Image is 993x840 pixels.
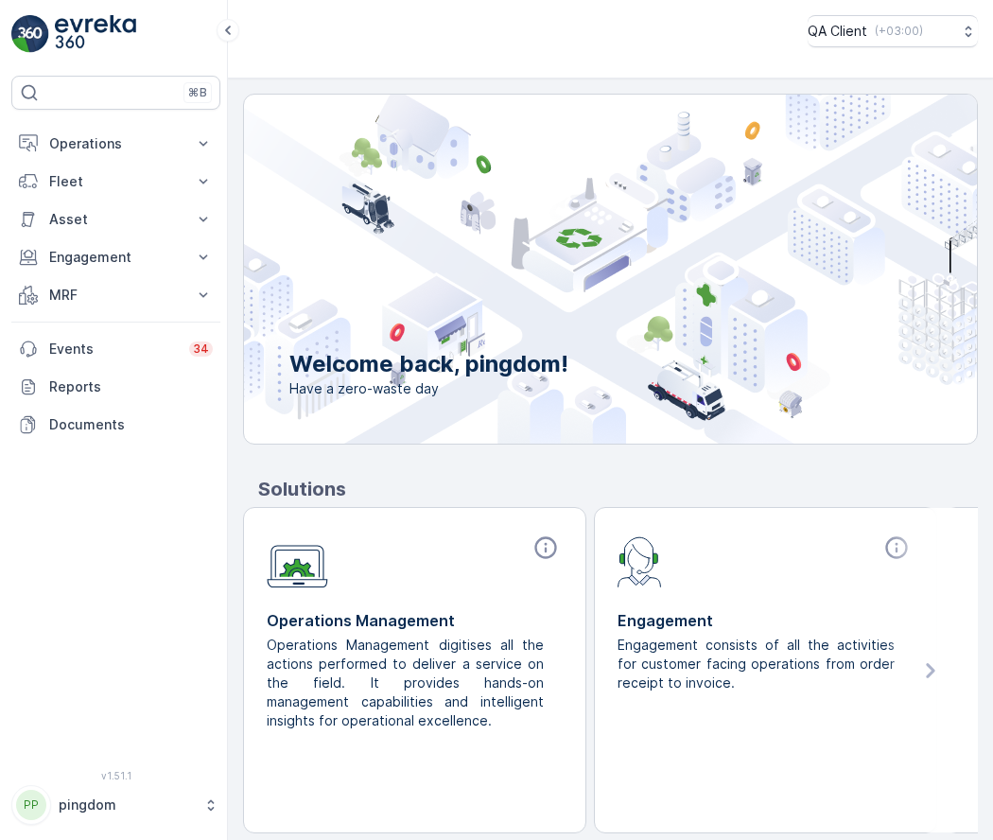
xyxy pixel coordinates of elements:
button: MRF [11,276,220,314]
button: Asset [11,201,220,238]
span: Have a zero-waste day [289,379,568,398]
img: module-icon [618,534,662,587]
p: pingdom [59,796,194,814]
button: QA Client(+03:00) [808,15,978,47]
p: Welcome back, pingdom! [289,349,568,379]
p: MRF [49,286,183,305]
img: logo_light-DOdMpM7g.png [55,15,136,53]
p: Fleet [49,172,183,191]
p: ( +03:00 ) [875,24,923,39]
img: logo [11,15,49,53]
button: PPpingdom [11,785,220,825]
p: Reports [49,377,213,396]
p: Operations Management [267,609,563,632]
p: Engagement [618,609,914,632]
button: Fleet [11,163,220,201]
img: city illustration [159,95,977,444]
a: Documents [11,406,220,444]
p: Operations Management digitises all the actions performed to deliver a service on the field. It p... [267,636,548,730]
p: ⌘B [188,85,207,100]
button: Engagement [11,238,220,276]
p: Operations [49,134,183,153]
p: QA Client [808,22,867,41]
p: Documents [49,415,213,434]
a: Events34 [11,330,220,368]
p: Events [49,340,178,359]
p: 34 [193,341,209,357]
p: Engagement [49,248,183,267]
div: PP [16,790,46,820]
p: Engagement consists of all the activities for customer facing operations from order receipt to in... [618,636,898,692]
span: v 1.51.1 [11,770,220,781]
p: Solutions [258,475,978,503]
a: Reports [11,368,220,406]
p: Asset [49,210,183,229]
button: Operations [11,125,220,163]
img: module-icon [267,534,328,588]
